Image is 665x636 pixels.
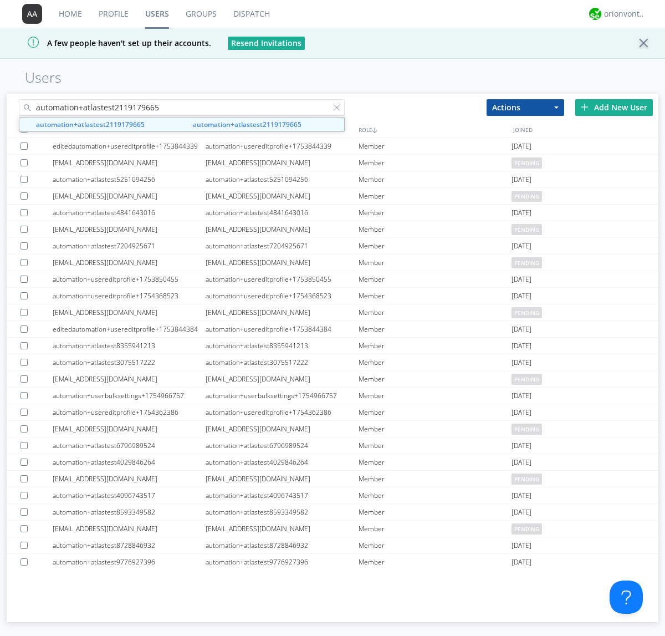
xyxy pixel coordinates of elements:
img: 373638.png [22,4,42,24]
span: [DATE] [511,321,531,338]
strong: automation+atlastest2119179665 [36,120,145,129]
span: pending [511,474,542,485]
img: 29d36aed6fa347d5a1537e7736e6aa13 [589,8,601,20]
div: automation+usereditprofile+1754362386 [53,404,206,420]
a: automation+atlastest6796989524automation+atlastest6796989524Member[DATE] [7,437,658,454]
span: [DATE] [511,354,531,371]
div: [EMAIL_ADDRESS][DOMAIN_NAME] [53,421,206,437]
div: automation+atlastest4029846264 [206,454,359,470]
div: Member [359,354,511,370]
div: Member [359,238,511,254]
div: automation+atlastest8355941213 [53,338,206,354]
div: [EMAIL_ADDRESS][DOMAIN_NAME] [53,304,206,320]
span: [DATE] [511,404,531,421]
a: [EMAIL_ADDRESS][DOMAIN_NAME][EMAIL_ADDRESS][DOMAIN_NAME]Memberpending [7,421,658,437]
div: automation+atlastest4029846264 [53,454,206,470]
div: [EMAIL_ADDRESS][DOMAIN_NAME] [53,188,206,204]
span: [DATE] [511,271,531,288]
div: [EMAIL_ADDRESS][DOMAIN_NAME] [206,155,359,171]
span: pending [511,157,542,169]
a: [EMAIL_ADDRESS][DOMAIN_NAME][EMAIL_ADDRESS][DOMAIN_NAME]Memberpending [7,255,658,271]
a: automation+atlastest8355941213automation+atlastest8355941213Member[DATE] [7,338,658,354]
div: automation+usereditprofile+1753850455 [206,271,359,287]
div: Member [359,255,511,271]
div: [EMAIL_ADDRESS][DOMAIN_NAME] [206,421,359,437]
div: Member [359,338,511,354]
div: automation+userbulksettings+1754966757 [53,388,206,404]
div: Member [359,454,511,470]
span: pending [511,374,542,385]
div: Member [359,554,511,570]
div: automation+atlastest5251094256 [53,171,206,187]
span: [DATE] [511,205,531,221]
a: automation+atlastest4029846264automation+atlastest4029846264Member[DATE] [7,454,658,471]
div: automation+atlastest8728846932 [206,537,359,553]
div: [EMAIL_ADDRESS][DOMAIN_NAME] [206,188,359,204]
a: automation+usereditprofile+1753850455automation+usereditprofile+1753850455Member[DATE] [7,271,658,288]
div: JOINED [510,121,665,138]
div: automation+usereditprofile+1754368523 [206,288,359,304]
div: automation+atlastest4096743517 [206,487,359,503]
div: automation+userbulksettings+1754966757 [206,388,359,404]
div: [EMAIL_ADDRESS][DOMAIN_NAME] [53,221,206,237]
div: Member [359,205,511,221]
div: [EMAIL_ADDRESS][DOMAIN_NAME] [206,221,359,237]
a: automation+atlastest8728846932automation+atlastest8728846932Member[DATE] [7,537,658,554]
div: Member [359,504,511,520]
div: automation+usereditprofile+1753844339 [206,138,359,154]
div: [EMAIL_ADDRESS][DOMAIN_NAME] [53,471,206,487]
div: Member [359,437,511,454]
div: Member [359,487,511,503]
div: automation+atlastest8728846932 [53,537,206,553]
div: Member [359,471,511,487]
div: Member [359,371,511,387]
span: [DATE] [511,437,531,454]
div: [EMAIL_ADDRESS][DOMAIN_NAME] [53,155,206,171]
div: [EMAIL_ADDRESS][DOMAIN_NAME] [206,471,359,487]
div: automation+atlastest8593349582 [53,504,206,520]
div: automation+atlastest4096743517 [53,487,206,503]
strong: automation+atlastest2119179665 [193,120,301,129]
span: [DATE] [511,288,531,304]
a: automation+atlastest4096743517automation+atlastest4096743517Member[DATE] [7,487,658,504]
div: automation+atlastest9776927396 [53,554,206,570]
span: pending [511,307,542,318]
span: [DATE] [511,487,531,504]
div: automation+atlastest6796989524 [206,437,359,454]
span: [DATE] [511,138,531,155]
div: automation+usereditprofile+1754368523 [53,288,206,304]
span: [DATE] [511,554,531,571]
a: automation+atlastest7204925671automation+atlastest7204925671Member[DATE] [7,238,658,255]
a: [EMAIL_ADDRESS][DOMAIN_NAME][EMAIL_ADDRESS][DOMAIN_NAME]Memberpending [7,221,658,238]
div: orionvontas+atlas+automation+org2 [604,8,646,19]
div: automation+atlastest6796989524 [53,437,206,454]
div: [EMAIL_ADDRESS][DOMAIN_NAME] [53,371,206,387]
div: Member [359,188,511,204]
div: Member [359,404,511,420]
div: automation+atlastest8593349582 [206,504,359,520]
span: A few people haven't set up their accounts. [8,38,211,48]
a: automation+usereditprofile+1754362386automation+usereditprofile+1754362386Member[DATE] [7,404,658,421]
div: Member [359,421,511,437]
a: automation+atlastest3075517222automation+atlastest3075517222Member[DATE] [7,354,658,371]
span: [DATE] [511,238,531,255]
div: Member [359,288,511,304]
div: automation+atlastest9776927396 [206,554,359,570]
div: automation+atlastest3075517222 [206,354,359,370]
button: Resend Invitations [228,37,305,50]
a: automation+userbulksettings+1754966757automation+userbulksettings+1754966757Member[DATE] [7,388,658,404]
div: [EMAIL_ADDRESS][DOMAIN_NAME] [53,521,206,537]
img: plus.svg [581,103,589,111]
span: pending [511,257,542,268]
span: pending [511,523,542,535]
div: automation+atlastest4841643016 [53,205,206,221]
div: Member [359,271,511,287]
a: [EMAIL_ADDRESS][DOMAIN_NAME][EMAIL_ADDRESS][DOMAIN_NAME]Memberpending [7,155,658,171]
span: pending [511,424,542,435]
div: automation+atlastest5251094256 [206,171,359,187]
div: ROLE [356,121,510,138]
div: editedautomation+usereditprofile+1753844384 [53,321,206,337]
div: Add New User [575,99,653,116]
span: [DATE] [511,504,531,521]
div: automation+atlastest7204925671 [206,238,359,254]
